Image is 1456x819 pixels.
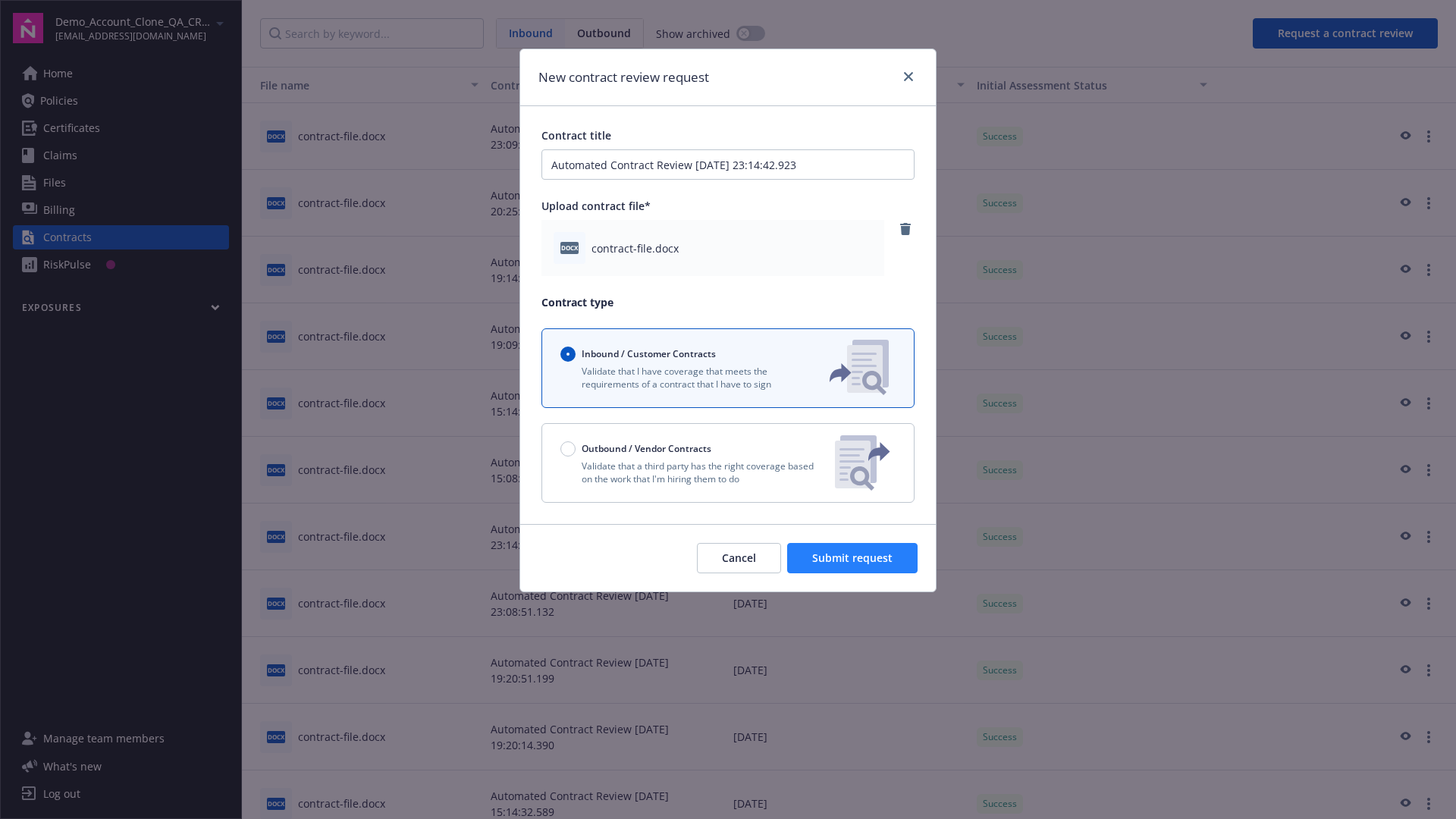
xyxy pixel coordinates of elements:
[899,67,918,86] a: close
[541,423,915,503] button: Outbound / Vendor ContractsValidate that a third party has the right coverage based on the work t...
[560,347,576,362] input: Inbound / Customer Contracts
[896,220,915,238] a: remove
[541,294,915,310] p: Contract type
[560,365,805,391] p: Validate that I have coverage that meets the requirements of a contract that I have to sign
[582,347,716,360] span: Inbound / Customer Contracts
[538,67,709,87] h1: New contract review request
[591,240,679,256] span: contract-file.docx
[560,460,823,485] p: Validate that a third party has the right coverage based on the work that I'm hiring them to do
[722,551,756,565] span: Cancel
[541,128,611,143] span: Contract title
[697,543,781,573] button: Cancel
[541,199,651,213] span: Upload contract file*
[541,328,915,408] button: Inbound / Customer ContractsValidate that I have coverage that meets the requirements of a contra...
[787,543,918,573] button: Submit request
[812,551,893,565] span: Submit request
[541,149,915,180] input: Enter a title for this contract
[560,242,579,253] span: docx
[560,441,576,457] input: Outbound / Vendor Contracts
[582,442,711,455] span: Outbound / Vendor Contracts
